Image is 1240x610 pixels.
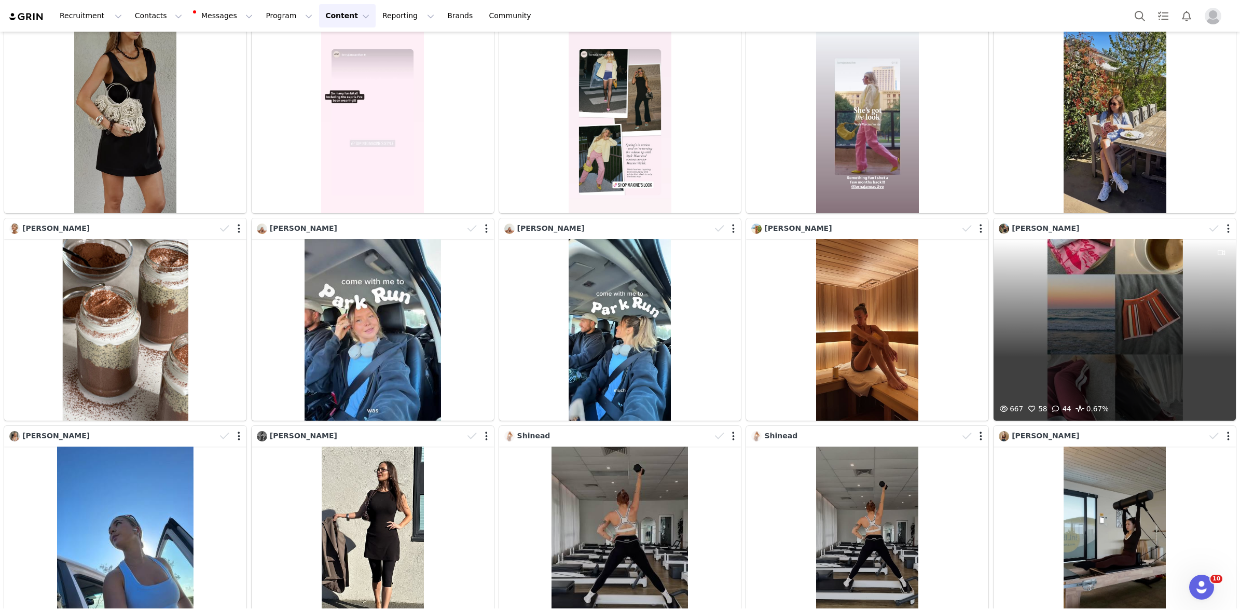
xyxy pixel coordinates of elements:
button: Messages [189,4,259,27]
a: Brands [441,4,482,27]
span: Shinead [517,432,550,440]
span: 44 [1050,405,1071,413]
span: 667 [997,405,1023,413]
span: 0.67% [1074,403,1109,415]
iframe: Intercom live chat [1189,575,1214,600]
span: [PERSON_NAME] [22,224,90,232]
img: placeholder-profile.jpg [1205,8,1221,24]
a: Community [483,4,542,27]
button: Reporting [376,4,440,27]
button: Notifications [1175,4,1198,27]
button: Search [1128,4,1151,27]
span: [PERSON_NAME] [517,224,585,232]
img: 7ee17ada-f63f-435a-9472-3780c539a9a8--s.jpg [257,431,267,441]
img: 99823b6d-e409-4ee5-8623-fb081621cc89.jpg [504,431,515,441]
span: [PERSON_NAME] [270,432,337,440]
button: Content [319,4,376,27]
img: 56d921b8-2054-458e-8446-0c448888c9fb.jpg [504,224,515,234]
span: [PERSON_NAME] [1012,224,1079,232]
span: [PERSON_NAME] [270,224,337,232]
span: 10 [1210,575,1222,583]
img: 99823b6d-e409-4ee5-8623-fb081621cc89.jpg [751,431,762,441]
span: [PERSON_NAME] [22,432,90,440]
button: Program [259,4,319,27]
img: grin logo [8,12,45,22]
a: Tasks [1152,4,1175,27]
button: Recruitment [53,4,128,27]
button: Profile [1198,8,1232,24]
img: 2a368710-2f69-49fa-8121-ace08577f875.jpg [999,224,1009,234]
img: 56d921b8-2054-458e-8446-0c448888c9fb.jpg [257,224,267,234]
button: Contacts [129,4,188,27]
span: 58 [1026,405,1047,413]
img: c78d548c-d829-4413-8105-18015dfb02a7.jpg [9,224,20,234]
img: a4b1c6c5-8637-4de2-83bb-a9d6bb8c6bb9.jpg [9,431,20,441]
img: af780339-f625-4c0c-b6dd-f92fa8a07521.jpg [751,224,762,234]
span: Shinead [764,432,797,440]
img: 49d10da8-f57f-487d-a6cd-91954bcda081.jpg [999,431,1009,441]
span: [PERSON_NAME] [764,224,832,232]
span: [PERSON_NAME] [1012,432,1079,440]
